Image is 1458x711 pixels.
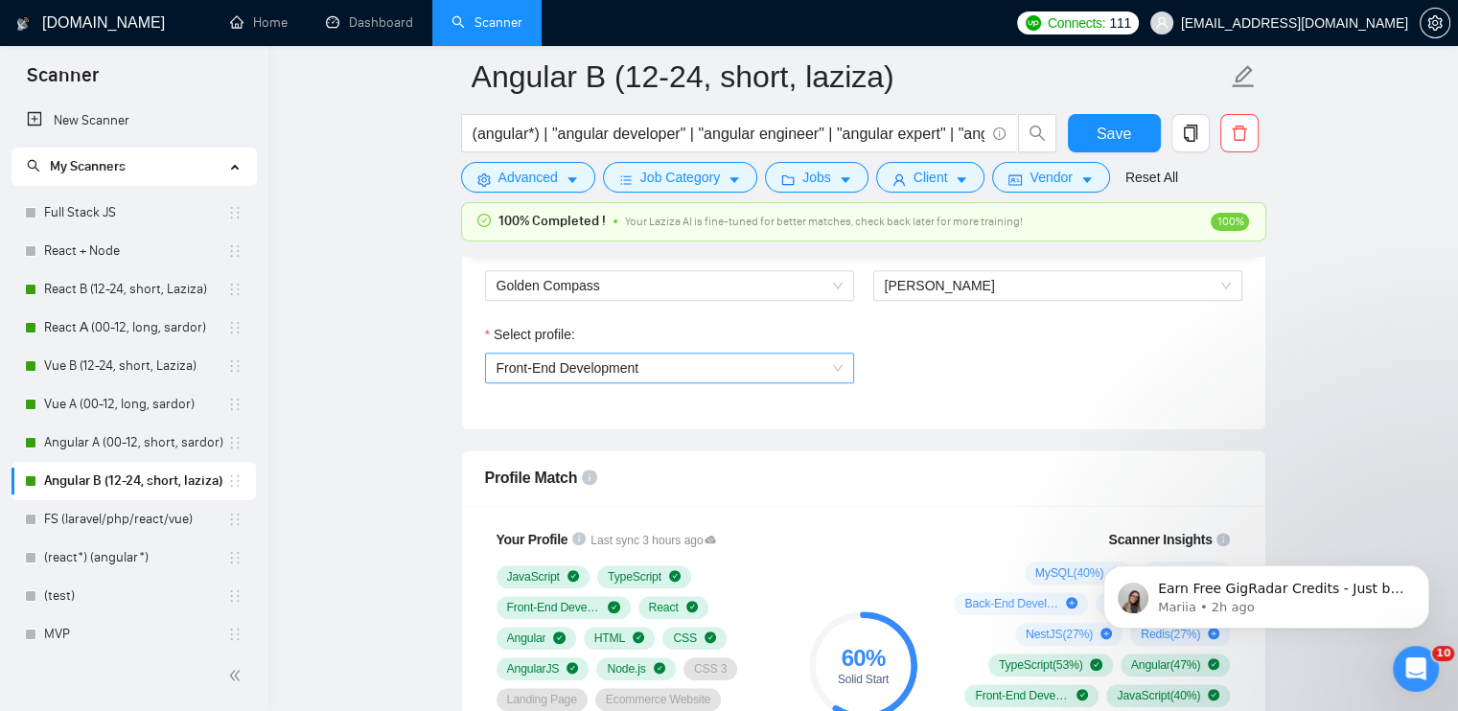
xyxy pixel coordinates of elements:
[1076,689,1088,700] span: check-circle
[1172,125,1209,142] span: copy
[606,692,710,707] span: Ecommerce Website
[594,631,626,646] span: HTML
[802,167,831,188] span: Jobs
[44,539,227,577] a: (react*) (angular*)
[1208,689,1219,700] span: check-circle
[607,661,645,677] span: Node.js
[12,500,256,539] li: FS (laravel/php/react/vue)
[999,657,1083,673] span: TypeScript ( 53 %)
[227,435,243,450] span: holder
[44,500,227,539] a: FS (laravel/php/react/vue)
[507,692,577,707] span: Landing Page
[451,14,522,31] a: searchScanner
[1026,15,1041,31] img: upwork-logo.png
[892,172,906,187] span: user
[1035,565,1104,581] span: MySQL ( 40 %)
[993,127,1006,140] span: info-circle
[27,102,241,140] a: New Scanner
[1221,125,1258,142] span: delete
[27,158,126,174] span: My Scanners
[12,424,256,462] li: Angular A (00-12, short, sardor)
[477,172,491,187] span: setting
[27,159,40,172] span: search
[44,270,227,309] a: React B (12-24, short, Laziza)
[497,532,568,547] span: Your Profile
[44,347,227,385] a: Vue B (12-24, short, Laziza)
[12,270,256,309] li: React B (12-24, short, Laziza)
[227,397,243,412] span: holder
[498,211,606,232] span: 100% Completed !
[1008,172,1022,187] span: idcard
[975,688,1069,703] span: Front-End Development ( 47 %)
[1019,125,1055,142] span: search
[507,569,560,585] span: JavaScript
[44,385,227,424] a: Vue A (00-12, long, sardor)
[485,470,578,486] span: Profile Match
[44,577,227,615] a: (test)
[567,662,578,674] span: check-circle
[669,570,681,582] span: check-circle
[44,424,227,462] a: Angular A (00-12, short, sardor)
[608,569,661,585] span: TypeScript
[227,588,243,604] span: holder
[50,158,126,174] span: My Scanners
[1080,172,1094,187] span: caret-down
[603,162,757,193] button: barsJob Categorycaret-down
[230,14,288,31] a: homeHome
[44,194,227,232] a: Full Stack JS
[914,167,948,188] span: Client
[1026,627,1093,642] span: NestJS ( 27 %)
[12,615,256,654] li: MVP
[809,647,917,670] div: 60 %
[507,631,546,646] span: Angular
[1171,114,1210,152] button: copy
[1420,15,1450,31] a: setting
[582,470,597,485] span: info-circle
[12,194,256,232] li: Full Stack JS
[1420,8,1450,38] button: setting
[705,631,716,643] span: check-circle
[1125,167,1178,188] a: Reset All
[1097,122,1131,146] span: Save
[1211,213,1249,231] span: 100%
[507,600,601,615] span: Front-End Development
[44,615,227,654] a: MVP
[12,385,256,424] li: Vue A (00-12, long, sardor)
[12,61,114,102] span: Scanner
[12,102,256,140] li: New Scanner
[625,215,1023,228] span: Your Laziza AI is fine-tuned for better matches, check back later for more training!
[1048,12,1105,34] span: Connects:
[12,347,256,385] li: Vue B (12-24, short, Laziza)
[227,550,243,565] span: holder
[619,172,633,187] span: bars
[44,309,227,347] a: React А (00-12, long, sardor)
[673,631,697,646] span: CSS
[12,577,256,615] li: (test)
[1231,64,1256,89] span: edit
[12,539,256,577] li: (react*) (angular*)
[228,666,247,685] span: double-left
[477,214,491,227] span: check-circle
[1090,658,1101,670] span: check-circle
[809,674,917,685] div: Solid Start
[12,309,256,347] li: React А (00-12, long, sardor)
[640,167,720,188] span: Job Category
[494,324,575,345] span: Select profile:
[12,462,256,500] li: Angular B (12-24, short, laziza)
[498,167,558,188] span: Advanced
[1018,114,1056,152] button: search
[1075,525,1458,659] iframe: Intercom notifications message
[1066,597,1077,608] span: plus-circle
[649,600,679,615] span: React
[885,278,995,293] span: [PERSON_NAME]
[227,320,243,335] span: holder
[553,631,565,643] span: check-circle
[227,205,243,220] span: holder
[1155,16,1169,30] span: user
[507,661,560,677] span: AngularJS
[839,172,852,187] span: caret-down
